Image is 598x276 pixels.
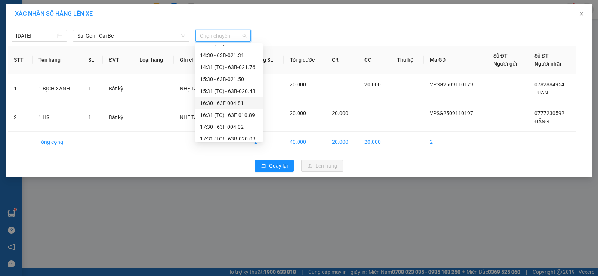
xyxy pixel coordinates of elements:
td: 20.000 [326,132,358,152]
span: Số ĐT [534,53,549,59]
th: SL [82,46,103,74]
button: Close [571,4,592,25]
span: 20.000 [332,110,348,116]
th: Ghi chú [174,46,248,74]
span: 20.000 [290,110,306,116]
input: 11/09/2025 [16,32,56,40]
td: 1 [8,74,33,103]
th: Tổng cước [284,46,326,74]
div: 16:30 - 63F-004.81 [200,99,258,107]
th: Tổng SL [248,46,284,74]
td: 20.000 [358,132,391,152]
div: 15:31 (TC) - 63B-020.43 [200,87,258,95]
th: CR [326,46,358,74]
th: Tên hàng [33,46,82,74]
span: Người nhận [534,61,563,67]
span: TUẤN [534,90,548,96]
span: 1 [88,86,91,92]
span: VPSG2509110197 [430,110,473,116]
th: Mã GD [424,46,487,74]
td: 1 BỊCH XANH [33,74,82,103]
div: 16:31 (TC) - 63E-010.89 [200,111,258,119]
span: down [181,34,185,38]
th: Loại hàng [133,46,174,74]
span: rollback [261,163,266,169]
span: VPSG2509110179 [430,81,473,87]
span: 1 [88,114,91,120]
td: Tổng cộng [33,132,82,152]
th: Thu hộ [391,46,424,74]
span: Số ĐT [493,53,508,59]
span: XÁC NHẬN SỐ HÀNG LÊN XE [15,10,93,17]
span: NHẸ TAY trứng gà [180,86,221,92]
div: 17:30 - 63F-004.02 [200,123,258,131]
th: STT [8,46,33,74]
td: Bất kỳ [103,103,133,132]
span: 20.000 [364,81,381,87]
button: rollbackQuay lại [255,160,294,172]
span: Người gửi [493,61,517,67]
span: close [579,11,585,17]
div: 15:30 - 63B-021.50 [200,75,258,83]
td: 2 [8,103,33,132]
span: ĐĂNG [534,118,549,124]
span: 20.000 [290,81,306,87]
td: 2 [424,132,487,152]
button: uploadLên hàng [301,160,343,172]
td: 40.000 [284,132,326,152]
td: 2 [248,132,284,152]
th: ĐVT [103,46,133,74]
span: Chọn chuyến [200,30,246,41]
div: 14:31 (TC) - 63B-021.76 [200,63,258,71]
span: 0777230592 [534,110,564,116]
span: Quay lại [269,162,288,170]
div: 17:31 (TC) - 63B-020.03 [200,135,258,143]
span: Sài Gòn - Cái Bè [77,30,185,41]
span: NHẸ TAY KO ĐẢM BẢO [180,114,232,120]
td: Bất kỳ [103,74,133,103]
th: CC [358,46,391,74]
div: 14:30 - 63B-021.31 [200,51,258,59]
span: 0782884954 [534,81,564,87]
td: 1 HS [33,103,82,132]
